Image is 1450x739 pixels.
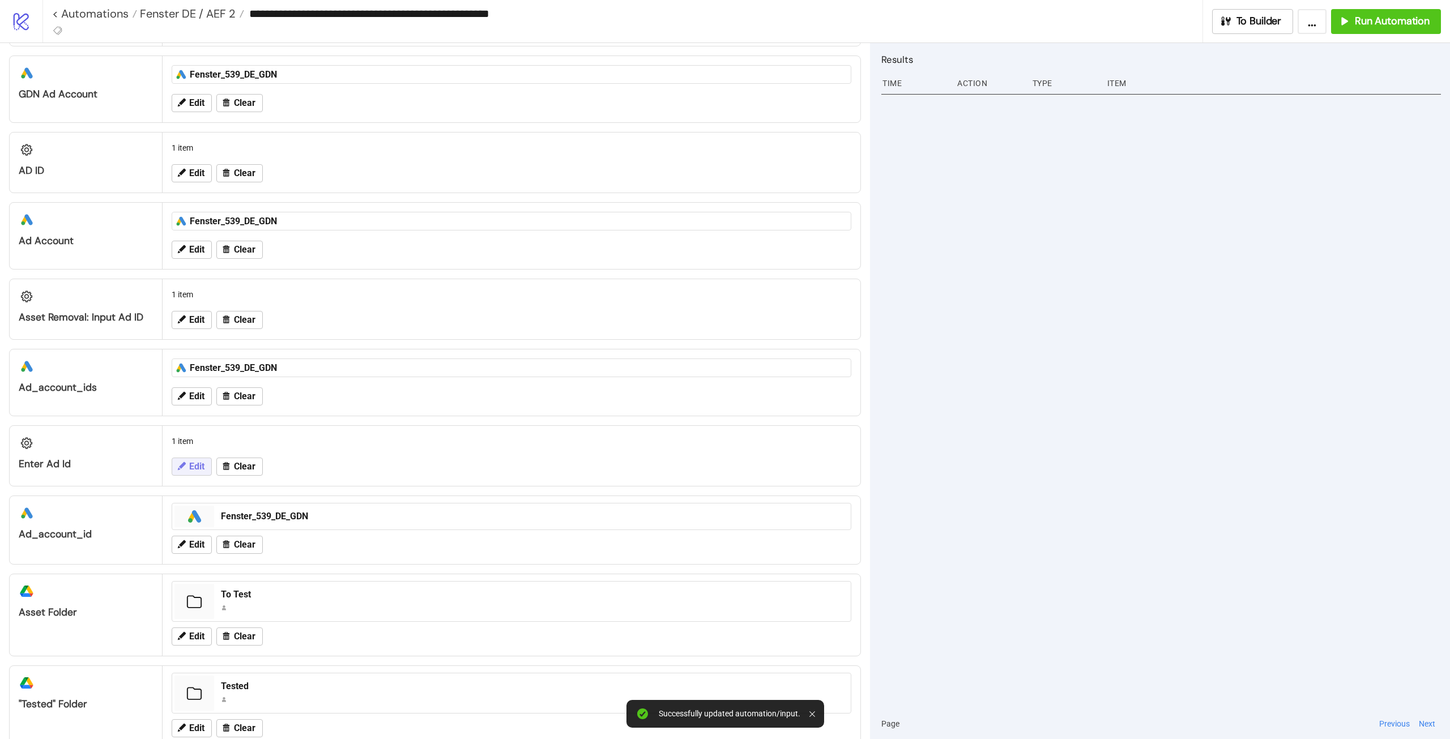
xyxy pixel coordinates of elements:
[189,631,204,642] span: Edit
[234,540,255,550] span: Clear
[216,719,263,737] button: Clear
[216,458,263,476] button: Clear
[1298,9,1327,34] button: ...
[172,311,212,329] button: Edit
[216,387,263,405] button: Clear
[1331,9,1441,34] button: Run Automation
[190,362,519,374] div: Fenster_539_DE_GDN
[1031,72,1098,94] div: Type
[189,98,204,108] span: Edit
[1376,717,1413,730] button: Previous
[1236,15,1282,28] span: To Builder
[137,6,236,21] span: Fenster DE / AEF 2
[881,52,1441,67] h2: Results
[190,69,519,81] div: Fenster_539_DE_GDN
[172,94,212,112] button: Edit
[189,168,204,178] span: Edit
[1106,72,1441,94] div: Item
[172,241,212,259] button: Edit
[19,381,153,394] div: ad_account_ids
[189,723,204,733] span: Edit
[216,311,263,329] button: Clear
[167,430,856,452] div: 1 item
[216,164,263,182] button: Clear
[167,137,856,159] div: 1 item
[172,164,212,182] button: Edit
[221,680,844,693] div: Tested
[190,215,519,228] div: Fenster_539_DE_GDN
[234,245,255,255] span: Clear
[1355,15,1430,28] span: Run Automation
[19,164,153,177] div: AD ID
[234,98,255,108] span: Clear
[234,391,255,401] span: Clear
[52,8,137,19] a: < Automations
[216,94,263,112] button: Clear
[137,8,244,19] a: Fenster DE / AEF 2
[881,717,899,730] span: Page
[189,540,204,550] span: Edit
[234,462,255,472] span: Clear
[659,709,800,719] div: Successfully updated automation/input.
[172,387,212,405] button: Edit
[189,462,204,472] span: Edit
[1212,9,1294,34] button: To Builder
[19,606,153,619] div: Asset Folder
[172,536,212,554] button: Edit
[234,168,255,178] span: Clear
[19,528,153,541] div: ad_account_id
[189,315,204,325] span: Edit
[216,536,263,554] button: Clear
[956,72,1023,94] div: Action
[221,588,844,601] div: To Test
[19,88,153,101] div: GDN Ad Account
[234,631,255,642] span: Clear
[234,315,255,325] span: Clear
[189,391,204,401] span: Edit
[221,510,844,523] div: Fenster_539_DE_GDN
[216,241,263,259] button: Clear
[19,458,153,471] div: Enter Ad Id
[19,234,153,247] div: Ad Account
[172,719,212,737] button: Edit
[881,72,948,94] div: Time
[172,627,212,646] button: Edit
[189,245,204,255] span: Edit
[234,723,255,733] span: Clear
[167,284,856,305] div: 1 item
[216,627,263,646] button: Clear
[19,311,153,324] div: Asset Removal: Input Ad ID
[19,698,153,711] div: "Tested" Folder
[172,458,212,476] button: Edit
[1415,717,1439,730] button: Next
